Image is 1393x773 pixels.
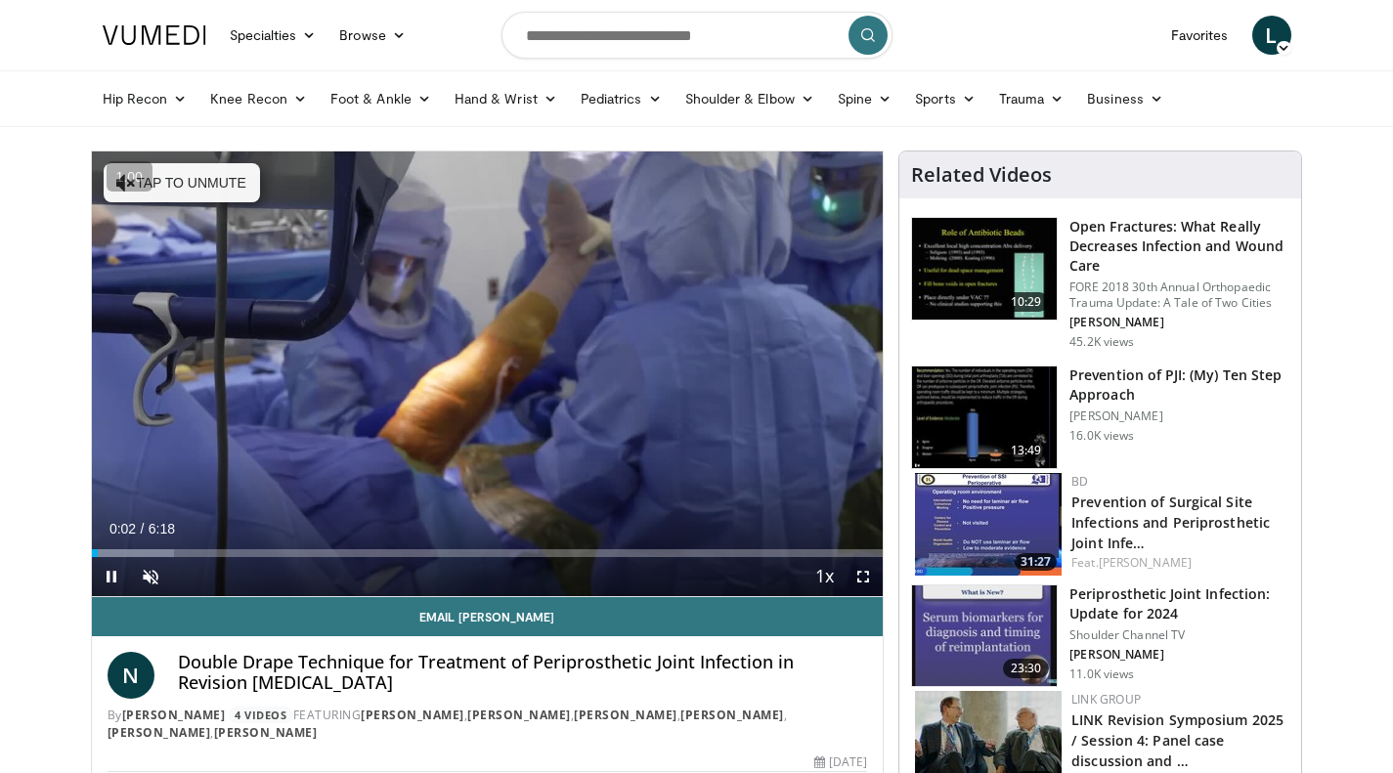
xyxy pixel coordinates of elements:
img: bdb02266-35f1-4bde-b55c-158a878fcef6.150x105_q85_crop-smart_upscale.jpg [915,473,1062,576]
p: Shoulder Channel TV [1069,627,1289,643]
button: Playback Rate [805,557,844,596]
img: VuMedi Logo [103,25,206,45]
a: Foot & Ankle [319,79,443,118]
img: 300aa6cd-3a47-4862-91a3-55a981c86f57.150x105_q85_crop-smart_upscale.jpg [912,366,1057,468]
a: LINK Group [1071,691,1141,708]
a: Shoulder & Elbow [674,79,826,118]
a: Pediatrics [569,79,674,118]
a: [PERSON_NAME] [108,724,211,741]
button: Unmute [131,557,170,596]
div: Progress Bar [92,549,884,557]
a: LINK Revision Symposium 2025 / Session 4: Panel case discussion and … [1071,710,1284,770]
span: 23:30 [1003,659,1050,678]
img: 0305937d-4796-49c9-8ba6-7e7cbcdfebb5.150x105_q85_crop-smart_upscale.jpg [912,585,1057,687]
a: Knee Recon [198,79,319,118]
span: 6:18 [149,521,175,537]
h3: Periprosthetic Joint Infection: Update for 2024 [1069,584,1289,623]
div: Feat. [1071,554,1285,572]
h4: Related Videos [911,163,1052,187]
a: 4 Videos [229,707,293,723]
a: 31:27 [915,473,1062,576]
a: Specialties [218,16,328,55]
a: [PERSON_NAME] [214,724,318,741]
span: 10:29 [1003,292,1050,312]
p: FORE 2018 30th Annual Orthopaedic Trauma Update: A Tale of Two Cities [1069,279,1289,311]
video-js: Video Player [92,151,884,597]
input: Search topics, interventions [501,12,892,59]
a: [PERSON_NAME] [574,707,677,723]
a: [PERSON_NAME] [361,707,464,723]
a: Trauma [987,79,1076,118]
img: ded7be61-cdd8-40fc-98a3-de551fea390e.150x105_q85_crop-smart_upscale.jpg [912,218,1057,320]
a: Email [PERSON_NAME] [92,597,884,636]
p: [PERSON_NAME] [1069,408,1289,424]
p: 45.2K views [1069,334,1134,350]
a: BD [1071,473,1088,490]
button: Pause [92,557,131,596]
a: Sports [903,79,987,118]
button: Fullscreen [844,557,883,596]
h4: Double Drape Technique for Treatment of Periprosthetic Joint Infection in Revision [MEDICAL_DATA] [178,652,868,694]
span: / [141,521,145,537]
a: Browse [327,16,417,55]
a: N [108,652,154,699]
p: 11.0K views [1069,666,1134,682]
span: 13:49 [1003,441,1050,460]
a: [PERSON_NAME] [467,707,571,723]
a: Favorites [1159,16,1241,55]
p: [PERSON_NAME] [1069,315,1289,330]
span: 0:02 [109,521,136,537]
span: 31:27 [1015,553,1057,571]
a: Hand & Wrist [443,79,569,118]
a: Prevention of Surgical Site Infections and Periprosthetic Joint Infe… [1071,493,1270,552]
p: [PERSON_NAME] [1069,647,1289,663]
div: By FEATURING , , , , , [108,707,868,742]
p: 16.0K views [1069,428,1134,444]
a: 23:30 Periprosthetic Joint Infection: Update for 2024 Shoulder Channel TV [PERSON_NAME] 11.0K views [911,584,1289,688]
a: Hip Recon [91,79,199,118]
div: [DATE] [814,753,867,771]
h3: Prevention of PJI: (My) Ten Step Approach [1069,365,1289,405]
a: [PERSON_NAME] [680,707,784,723]
a: 10:29 Open Fractures: What Really Decreases Infection and Wound Care FORE 2018 30th Annual Orthop... [911,217,1289,350]
a: L [1252,16,1291,55]
h3: Open Fractures: What Really Decreases Infection and Wound Care [1069,217,1289,276]
a: [PERSON_NAME] [122,707,226,723]
a: [PERSON_NAME] [1099,554,1192,571]
a: Spine [826,79,903,118]
a: Business [1075,79,1175,118]
button: Tap to unmute [104,163,260,202]
a: 13:49 Prevention of PJI: (My) Ten Step Approach [PERSON_NAME] 16.0K views [911,365,1289,469]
